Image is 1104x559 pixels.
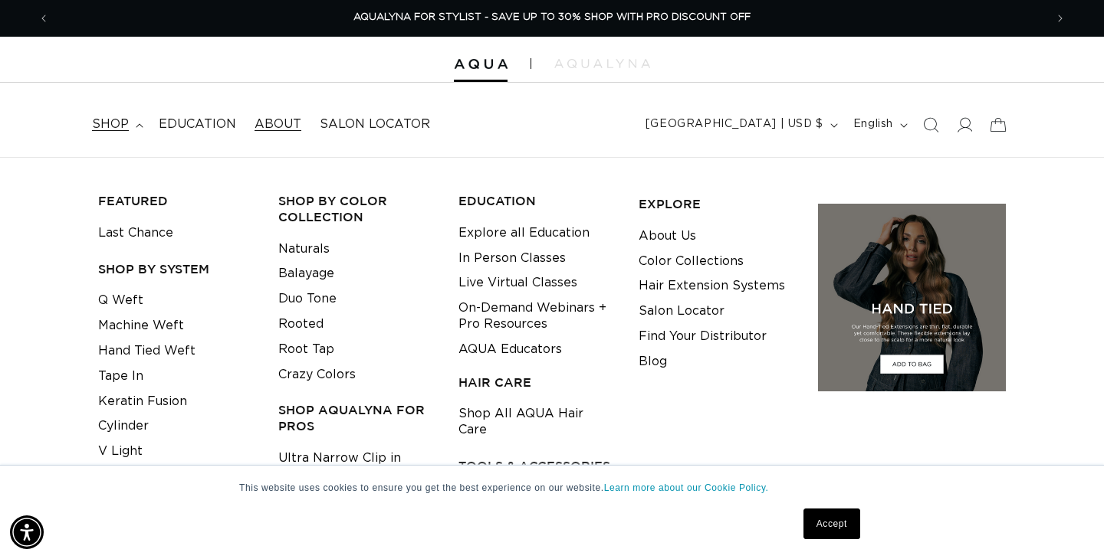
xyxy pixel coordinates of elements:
img: aqualyna.com [554,59,650,68]
a: On-Demand Webinars + Pro Resources [458,296,615,337]
div: Accessibility Menu [10,515,44,549]
span: Salon Locator [320,116,430,132]
a: Rooted [278,312,324,337]
a: Salon Locator [310,107,439,142]
summary: shop [83,107,149,142]
a: Root Tap [278,337,334,362]
a: AQUA Educators [458,337,562,362]
a: About [245,107,310,142]
h3: EDUCATION [458,193,615,209]
a: Duo Tone [278,286,337,312]
span: Education [159,116,236,132]
h3: Shop by Color Collection [278,193,435,225]
a: Shop All AQUA Hair Care [458,401,615,443]
button: Next announcement [1043,4,1077,33]
a: Keratin Fusion [98,389,187,414]
span: shop [92,116,129,132]
a: Crazy Colors [278,362,356,387]
a: Salon Locator [639,299,724,324]
span: English [853,116,893,132]
a: Hand Tied Weft [98,338,195,364]
a: V Light [98,439,143,464]
span: About [255,116,301,132]
h3: HAIR CARE [458,374,615,391]
a: About Us [639,224,696,249]
a: Hair Extension Systems [639,273,785,299]
a: Color Collections [639,249,744,274]
a: Ultra Narrow Clip in Extensions [278,446,435,487]
a: Balayage [278,261,334,286]
button: English [844,110,914,139]
p: This website uses cookies to ensure you get the best experience on our website. [239,481,865,495]
span: [GEOGRAPHIC_DATA] | USD $ [646,116,823,132]
img: Aqua Hair Extensions [454,59,508,70]
a: Explore all Education [458,221,590,246]
summary: Search [914,108,948,142]
a: Cylinder [98,414,149,439]
a: Blog [639,349,667,374]
button: [GEOGRAPHIC_DATA] | USD $ [636,110,844,139]
h3: TOOLS & ACCESSORIES [458,458,615,474]
button: Previous announcement [27,4,61,33]
a: Learn more about our Cookie Policy. [604,482,769,493]
a: Tape In [98,364,143,389]
a: Last Chance [98,221,173,246]
a: Live Virtual Classes [458,270,577,296]
h3: Shop AquaLyna for Pros [278,402,435,434]
a: Naturals [278,237,330,262]
h3: EXPLORE [639,196,795,212]
h3: SHOP BY SYSTEM [98,261,255,277]
a: Q Weft [98,288,143,313]
a: Accept [803,508,860,539]
a: Education [149,107,245,142]
span: AQUALYNA FOR STYLIST - SAVE UP TO 30% SHOP WITH PRO DISCOUNT OFF [353,12,751,22]
h3: FEATURED [98,193,255,209]
a: Machine Weft [98,313,184,338]
a: Find Your Distributor [639,324,767,349]
a: In Person Classes [458,246,566,271]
